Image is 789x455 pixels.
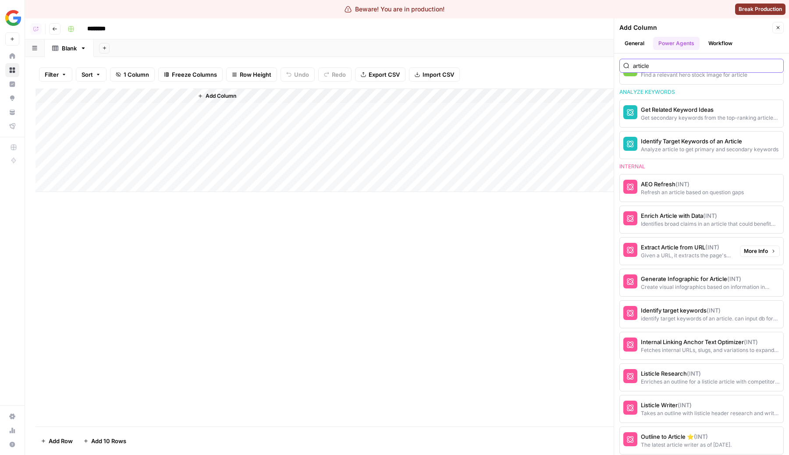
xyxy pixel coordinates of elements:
a: Opportunities [5,91,19,105]
button: Generate Infographic for Article(INT)Create visual infographics based on information in article [620,269,783,296]
div: Outline to Article ⭐️ [641,432,732,441]
button: Help + Support [5,437,19,451]
button: Outline to Article ⭐️(INT)The latest article writer as of [DATE]. [620,427,783,454]
div: AEO Refresh [641,180,744,188]
span: (INT) [687,370,701,377]
span: Sort [82,70,93,79]
span: (INT) [744,338,758,345]
span: Add 10 Rows [91,437,126,445]
button: Listicle Writer(INT)Takes an outline with listicle header research and writes a listicle article. [620,395,783,423]
span: Filter [45,70,59,79]
button: Power Agents [653,37,700,50]
button: Listicle Research(INT)Enriches an outline for a listicle article with competitor research. [620,364,783,391]
div: Fetches internal URLs, slugs, and variations to expand anchor text options for the article writer. [641,346,780,354]
div: The latest article writer as of [DATE]. [641,441,732,449]
span: Row Height [240,70,271,79]
span: Redo [332,70,346,79]
div: Blank [62,44,77,53]
button: Row Height [226,68,277,82]
span: Add Column [206,92,236,100]
button: Workflow [703,37,738,50]
div: Listicle Writer [641,401,780,409]
button: 1 Column [110,68,155,82]
button: Extract Article from URL(INT)Given a URL, it extracts the page's title, description and body at o... [620,238,736,265]
button: Workspace: felipeopsonboarding [5,7,19,29]
span: Freeze Columns [172,70,217,79]
span: Undo [294,70,309,79]
button: Import CSV [409,68,460,82]
button: AEO Refresh(INT)Refresh an article based on question gaps [620,174,783,202]
button: More Info [740,245,780,257]
div: Refresh an article based on question gaps [641,188,744,196]
button: Add Column [194,90,240,102]
div: Get Related Keyword Ideas [641,105,780,114]
div: Find a relevant hero stock image for article [641,71,747,79]
button: Filter [39,68,72,82]
button: Break Production [735,4,785,15]
div: Enriches an outline for a listicle article with competitor research. [641,378,780,386]
span: Import CSV [423,70,454,79]
div: Create visual infographics based on information in article [641,283,780,291]
a: Blank [45,39,94,57]
button: Internal Linking Anchor Text Optimizer(INT)Fetches internal URLs, slugs, and variations to expand... [620,332,783,359]
div: Identify target keywords [641,306,780,315]
div: Listicle Research [641,369,780,378]
a: Flightpath [5,119,19,133]
div: Analyze article to get primary and secondary keywords [641,146,778,153]
div: identify target keywords of an article. can input db for semrush [641,315,780,323]
button: Undo [281,68,315,82]
span: Add Row [49,437,73,445]
div: Get secondary keywords from the top-ranking articles of a target search term [641,114,780,122]
span: (INT) [727,275,741,282]
a: Your Data [5,105,19,119]
div: Internal Linking Anchor Text Optimizer [641,338,780,346]
span: 1 Column [124,70,149,79]
span: More Info [744,247,768,255]
a: Browse [5,63,19,77]
div: Given a URL, it extracts the page's title, description and body at once. [641,252,733,259]
button: Add Row [36,434,78,448]
button: Sort [76,68,107,82]
a: Usage [5,423,19,437]
input: Search Power Agents [633,61,780,70]
button: Add 10 Rows [78,434,131,448]
div: Beware! You are in production! [345,5,444,14]
span: (INT) [703,212,717,219]
div: Identify Target Keywords of an Article [641,137,778,146]
button: Get Related Keyword IdeasGet secondary keywords from the top-ranking articles of a target search ... [620,100,783,127]
span: (INT) [705,244,719,251]
button: Enrich Article with Data(INT)Identifies broad claims in an article that could benefit from added ... [620,206,783,233]
span: Export CSV [369,70,400,79]
div: Generate Infographic for Article [641,274,780,283]
button: Identify Target Keywords of an ArticleAnalyze article to get primary and secondary keywords [620,132,783,159]
button: Freeze Columns [158,68,223,82]
span: (INT) [675,181,689,188]
a: Insights [5,77,19,91]
span: (INT) [707,307,721,314]
div: Analyze keywords [619,88,784,96]
div: Extract Article from URL [641,243,733,252]
button: General [619,37,650,50]
button: Export CSV [355,68,405,82]
button: Identify target keywords(INT)identify target keywords of an article. can input db for semrush [620,301,783,328]
span: (INT) [678,402,692,409]
div: Internal [619,163,784,171]
div: Takes an outline with listicle header research and writes a listicle article. [641,409,780,417]
span: (INT) [694,433,708,440]
button: Redo [318,68,352,82]
div: Identifies broad claims in an article that could benefit from added statistics. [641,220,780,228]
img: felipeopsonboarding Logo [5,10,21,26]
a: Home [5,49,19,63]
a: Settings [5,409,19,423]
span: Break Production [739,5,782,13]
div: Enrich Article with Data [641,211,780,220]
